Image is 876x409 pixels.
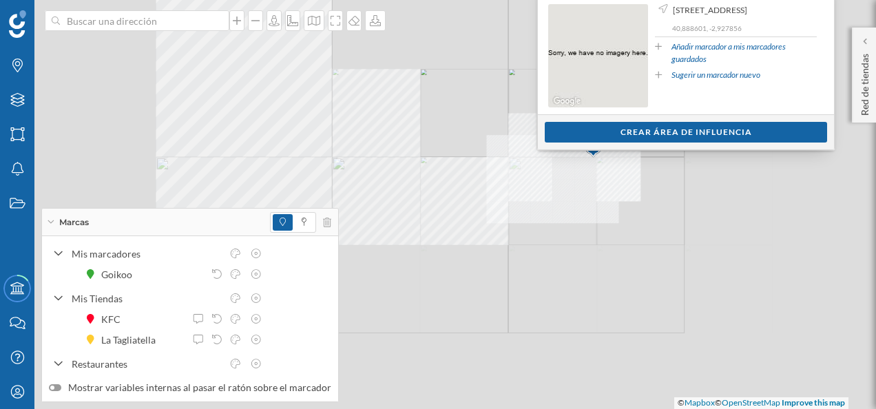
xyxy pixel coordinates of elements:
div: Restaurantes [72,357,222,371]
div: Goikoo [101,267,139,282]
img: Geoblink Logo [9,10,26,38]
a: Improve this map [782,397,845,408]
p: 40,888601, -2,927856 [672,23,817,33]
span: Soporte [28,10,76,22]
label: Mostrar variables internas al pasar el ratón sobre el marcador [49,381,331,395]
div: La Tagliatella [101,333,163,347]
a: Mapbox [685,397,715,408]
div: Mis marcadores [72,247,222,261]
div: KFC [101,312,127,326]
span: Marcas [59,216,89,229]
a: Sugerir un marcador nuevo [671,69,760,81]
a: Añadir marcador a mis marcadores guardados [671,41,817,65]
div: Mis Tiendas [72,291,222,306]
p: Red de tiendas [858,48,872,116]
a: OpenStreetMap [722,397,780,408]
div: © © [674,397,848,409]
span: [STREET_ADDRESS] [673,4,747,17]
img: streetview [548,4,648,107]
